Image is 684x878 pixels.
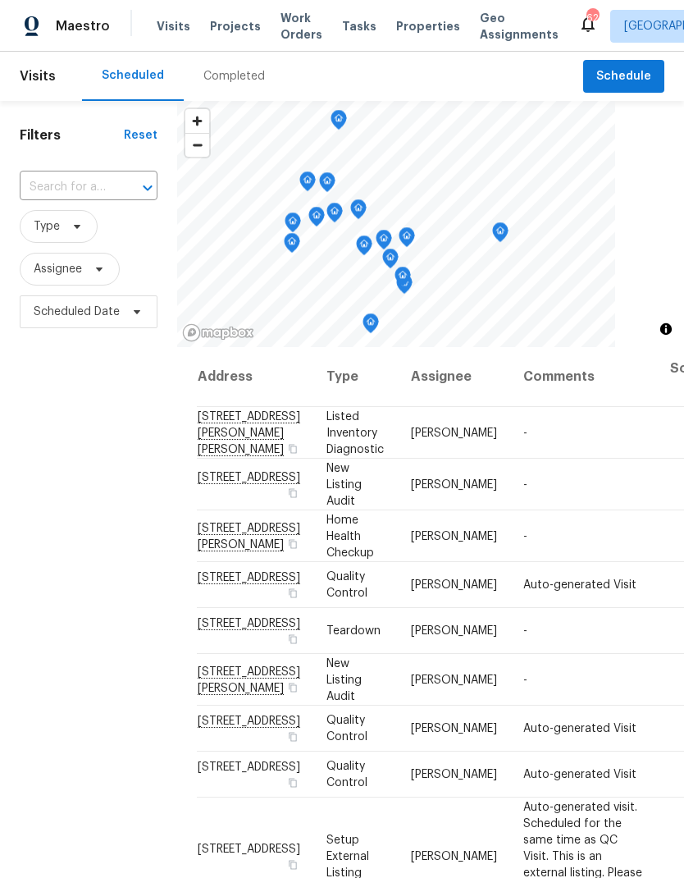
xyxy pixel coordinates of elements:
span: Assignee [34,261,82,277]
button: Copy Address [285,679,300,694]
div: Completed [203,68,265,85]
div: Map marker [326,203,343,228]
span: - [523,530,527,542]
canvas: Map [177,101,615,347]
span: Quality Control [326,761,367,789]
span: [PERSON_NAME] [411,723,497,734]
span: New Listing Audit [326,462,362,506]
span: Auto-generated Visit [523,723,636,734]
button: Copy Address [285,536,300,551]
span: Zoom out [185,134,209,157]
button: Copy Address [285,775,300,790]
button: Copy Address [285,485,300,500]
span: [PERSON_NAME] [411,850,497,862]
span: Home Health Checkup [326,514,374,558]
span: Auto-generated Visit [523,579,636,591]
div: Map marker [394,267,411,292]
span: [STREET_ADDRESS] [198,761,300,773]
button: Copy Address [285,586,300,601]
button: Schedule [583,60,664,94]
span: Listed Inventory Diagnostic [326,410,384,455]
div: 62 [586,10,598,26]
span: Auto-generated Visit [523,769,636,780]
span: Properties [396,18,460,34]
div: Map marker [399,227,415,253]
span: Schedule [596,66,651,87]
span: [PERSON_NAME] [411,579,497,591]
span: Tasks [342,21,376,32]
span: Setup External Listing [326,834,369,878]
span: Work Orders [280,10,322,43]
span: Geo Assignments [480,10,559,43]
span: [PERSON_NAME] [411,769,497,780]
div: Map marker [350,199,367,225]
div: Map marker [356,236,372,261]
span: Scheduled Date [34,304,120,320]
button: Copy Address [285,441,300,455]
button: Copy Address [285,857,300,871]
th: Address [197,347,313,407]
input: Search for an address... [20,175,112,200]
span: [PERSON_NAME] [411,674,497,685]
span: [PERSON_NAME] [411,530,497,542]
span: Quality Control [326,715,367,743]
div: Map marker [308,207,325,232]
th: Assignee [398,347,510,407]
span: - [523,625,527,637]
button: Copy Address [285,729,300,744]
div: Map marker [319,172,335,198]
span: Quality Control [326,571,367,599]
div: Map marker [331,110,347,135]
div: Map marker [363,313,379,339]
div: Map marker [284,233,300,258]
div: Scheduled [102,67,164,84]
span: - [523,674,527,685]
a: Mapbox homepage [182,323,254,342]
button: Toggle attribution [656,319,676,339]
span: [STREET_ADDRESS] [198,843,300,854]
div: Map marker [285,213,301,238]
div: Map marker [376,230,392,255]
div: Map marker [492,222,508,248]
button: Copy Address [285,632,300,647]
div: Map marker [299,171,316,197]
span: - [523,427,527,438]
span: Visits [157,18,190,34]
span: Teardown [326,625,381,637]
h1: Filters [20,127,124,144]
span: [PERSON_NAME] [411,427,497,438]
div: Reset [124,127,157,144]
span: Maestro [56,18,110,34]
span: [PERSON_NAME] [411,478,497,490]
span: Type [34,218,60,235]
span: Projects [210,18,261,34]
button: Open [136,176,159,199]
span: Toggle attribution [661,320,671,338]
span: - [523,478,527,490]
span: Visits [20,58,56,94]
div: Map marker [382,249,399,274]
span: [PERSON_NAME] [411,625,497,637]
th: Type [313,347,398,407]
button: Zoom out [185,133,209,157]
button: Zoom in [185,109,209,133]
span: New Listing Audit [326,657,362,702]
th: Comments [510,347,657,407]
